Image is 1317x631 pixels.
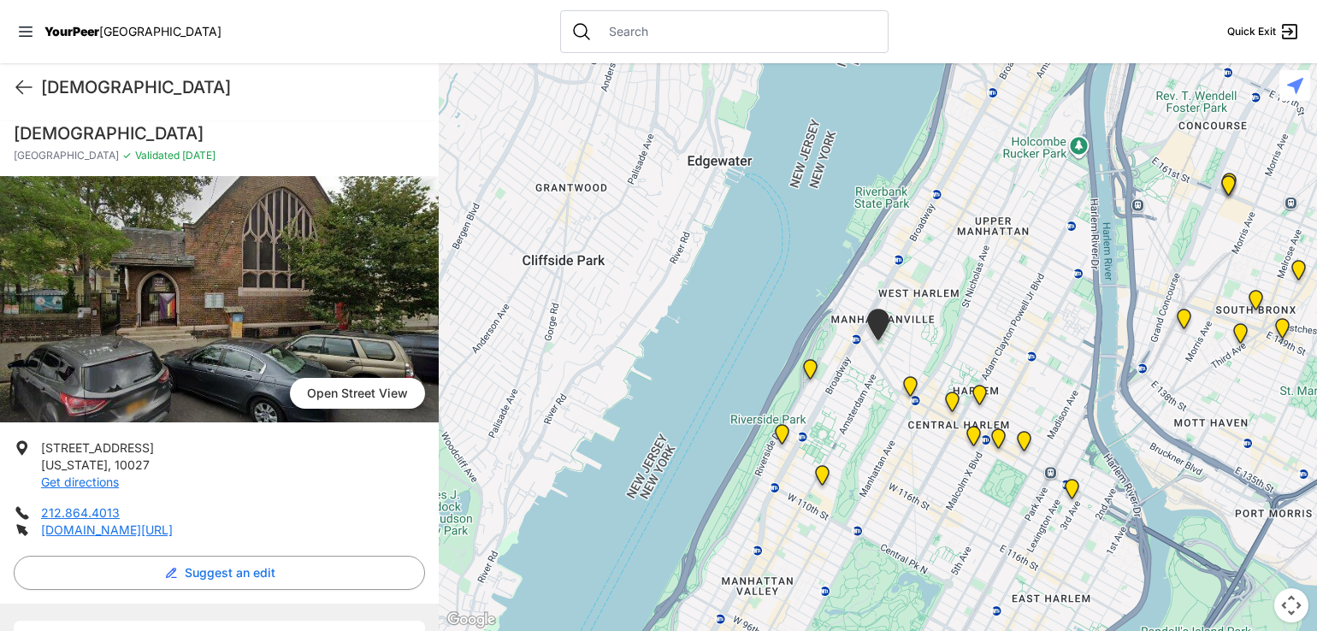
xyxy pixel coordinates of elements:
[14,121,425,145] h1: [DEMOGRAPHIC_DATA]
[1238,283,1273,324] div: The Bronx
[1212,166,1247,207] div: Bronx
[180,149,216,162] span: [DATE]
[962,378,997,419] div: Manhattan
[765,417,800,458] div: Ford Hall
[443,609,499,631] img: Google
[41,440,154,455] span: [STREET_ADDRESS]
[1166,302,1202,343] div: Harm Reduction Center
[1007,424,1042,465] div: East Harlem
[1227,25,1276,38] span: Quick Exit
[935,385,970,426] div: Uptown/Harlem DYCD Youth Drop-in Center
[185,564,275,581] span: Suggest an edit
[1281,253,1316,294] div: Bronx Youth Center (BYC)
[1274,588,1308,622] button: Map camera controls
[44,27,221,37] a: YourPeer[GEOGRAPHIC_DATA]
[108,457,111,472] span: ,
[1054,472,1090,513] div: Main Location
[1211,168,1246,209] div: South Bronx NeON Works
[1265,311,1300,352] div: The Bronx Pride Center
[14,149,119,162] span: [GEOGRAPHIC_DATA]
[41,75,425,99] h1: [DEMOGRAPHIC_DATA]
[41,505,120,520] a: 212.864.4013
[290,378,425,409] span: Open Street View
[122,149,132,162] span: ✓
[805,458,840,499] div: The Cathedral Church of St. John the Divine
[44,24,99,38] span: YourPeer
[981,422,1016,463] div: Manhattan
[41,457,108,472] span: [US_STATE]
[115,457,150,472] span: 10027
[443,609,499,631] a: Open this area in Google Maps (opens a new window)
[1227,21,1300,42] a: Quick Exit
[14,556,425,590] button: Suggest an edit
[99,24,221,38] span: [GEOGRAPHIC_DATA]
[793,352,828,393] div: Manhattan
[599,23,877,40] input: Search
[893,369,928,410] div: The PILLARS – Holistic Recovery Support
[41,475,119,489] a: Get directions
[135,149,180,162] span: Validated
[41,522,173,537] a: [DOMAIN_NAME][URL]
